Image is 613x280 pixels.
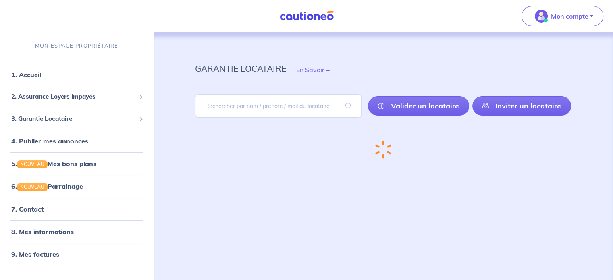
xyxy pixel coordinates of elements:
button: illu_account_valid_menu.svgMon compte [522,6,603,26]
a: 6.NOUVEAUParrainage [11,182,83,190]
div: 3. Garantie Locataire [3,111,150,127]
img: illu_account_valid_menu.svg [535,10,548,23]
p: Mon compte [551,11,588,21]
a: 4. Publier mes annonces [11,137,88,145]
div: 5.NOUVEAUMes bons plans [3,156,150,172]
a: Inviter un locataire [472,96,571,116]
button: En Savoir + [286,58,340,81]
a: 1. Accueil [11,71,41,79]
p: MON ESPACE PROPRIÉTAIRE [35,42,118,50]
img: Cautioneo [276,11,337,21]
img: loading-spinner [375,140,391,159]
span: 3. Garantie Locataire [11,114,136,124]
input: Rechercher par nom / prénom / mail du locataire [195,94,362,118]
span: search [336,95,362,117]
div: 2. Assurance Loyers Impayés [3,89,150,105]
span: 2. Assurance Loyers Impayés [11,92,136,102]
a: Valider un locataire [368,96,469,116]
a: 8. Mes informations [11,228,74,236]
a: 9. Mes factures [11,250,59,258]
div: 9. Mes factures [3,246,150,262]
a: 7. Contact [11,205,44,213]
a: 5.NOUVEAUMes bons plans [11,160,96,168]
div: 4. Publier mes annonces [3,133,150,149]
div: 8. Mes informations [3,224,150,240]
p: garantie locataire [195,61,286,76]
div: 1. Accueil [3,66,150,83]
div: 6.NOUVEAUParrainage [3,178,150,194]
div: 7. Contact [3,201,150,217]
